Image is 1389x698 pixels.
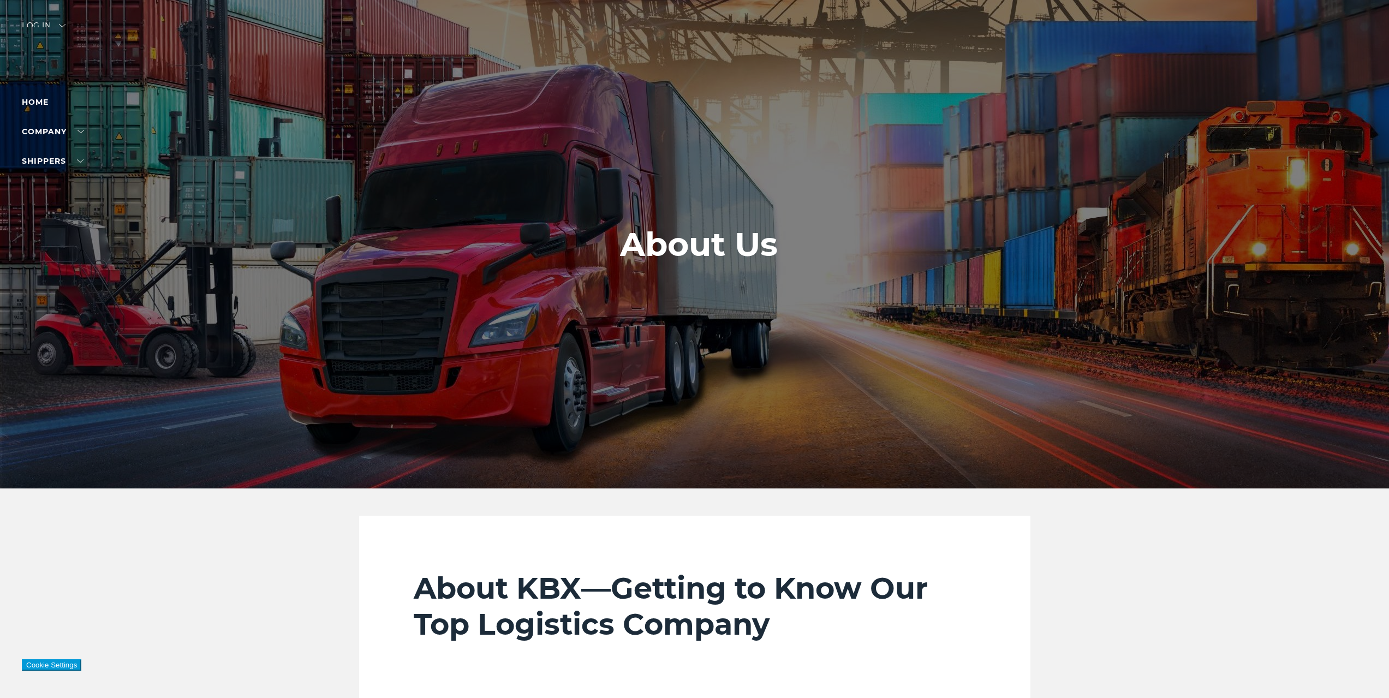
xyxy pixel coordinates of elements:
a: Company [22,127,84,136]
a: Home [22,97,49,107]
img: arrow [59,24,65,27]
div: Log in [22,22,65,38]
h1: About Us [620,226,778,263]
img: kbx logo [654,22,736,70]
button: Cookie Settings [22,659,81,671]
h2: About KBX—Getting to Know Our Top Logistics Company [414,570,976,642]
a: SHIPPERS [22,156,84,166]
